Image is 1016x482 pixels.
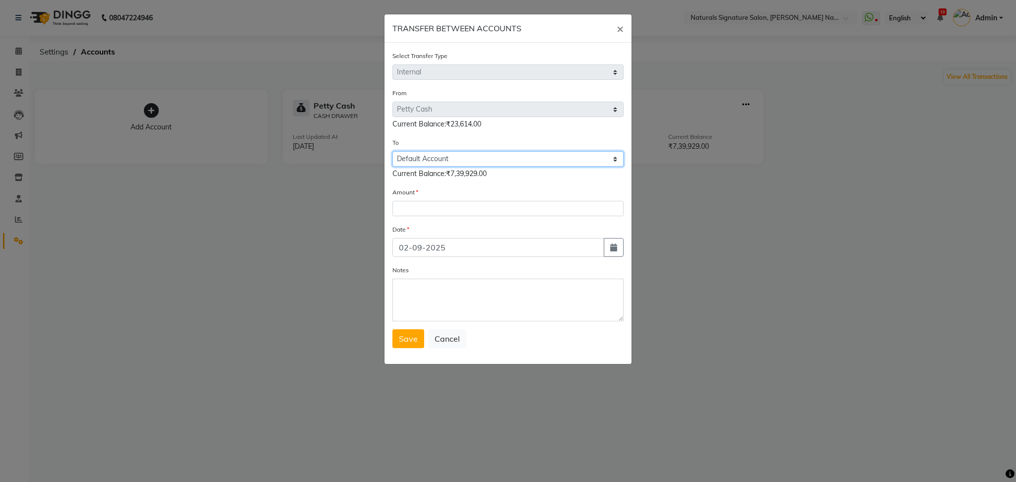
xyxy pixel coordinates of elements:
[392,266,409,275] label: Notes
[392,329,424,348] button: Save
[392,169,487,178] span: Current Balance:₹7,39,929.00
[392,225,409,234] label: Date
[609,14,632,42] button: Close
[617,21,624,36] span: ×
[392,22,521,34] h6: TRANSFER BETWEEN ACCOUNTS
[392,138,399,147] label: To
[392,52,447,60] label: Select Transfer Type
[392,89,407,98] label: From
[392,188,418,197] label: Amount
[428,329,466,348] button: Cancel
[392,120,481,128] span: Current Balance:₹23,614.00
[399,334,418,344] span: Save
